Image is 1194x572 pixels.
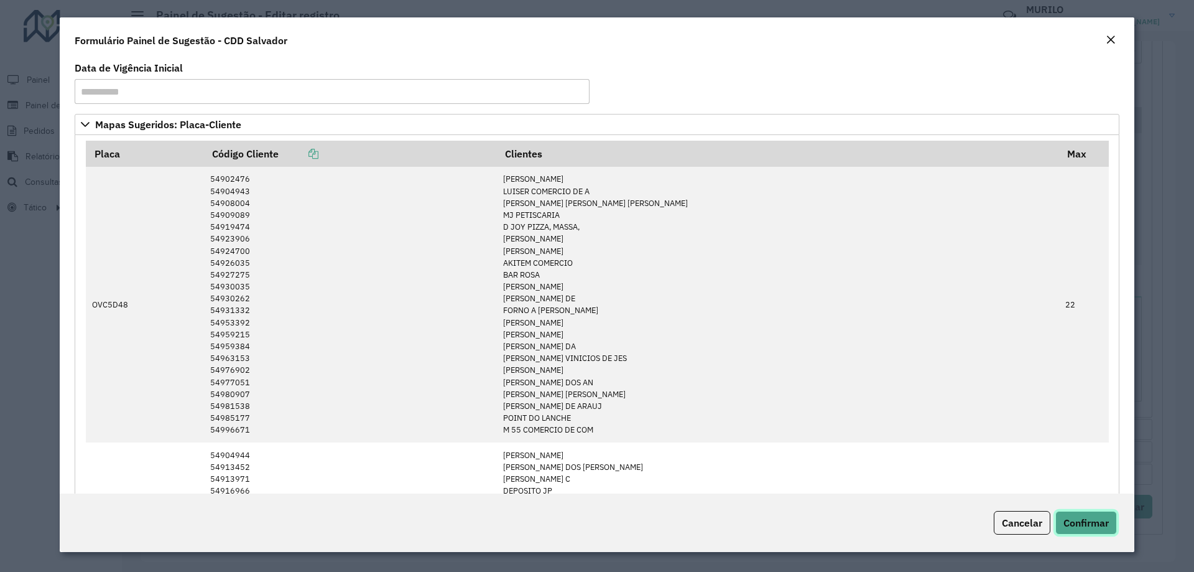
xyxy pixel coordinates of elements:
[1002,517,1042,529] span: Cancelar
[86,167,204,443] td: OVC5D48
[279,148,318,160] a: Copiar
[75,33,287,48] h4: Formulário Painel de Sugestão - CDD Salvador
[1106,35,1116,45] em: Fechar
[496,141,1058,167] th: Clientes
[1059,141,1109,167] th: Max
[75,114,1119,135] a: Mapas Sugeridos: Placa-Cliente
[496,167,1058,443] td: [PERSON_NAME] LUISER COMERCIO DE A [PERSON_NAME] [PERSON_NAME] [PERSON_NAME] MJ PETISCARIA D JOY ...
[203,167,496,443] td: 54902476 54904943 54908004 54909089 54919474 54923906 54924700 54926035 54927275 54930035 5493026...
[1055,511,1117,535] button: Confirmar
[994,511,1050,535] button: Cancelar
[1059,167,1109,443] td: 22
[86,141,204,167] th: Placa
[1063,517,1109,529] span: Confirmar
[75,60,183,75] label: Data de Vigência Inicial
[1102,32,1119,49] button: Close
[203,141,496,167] th: Código Cliente
[95,120,241,129] span: Mapas Sugeridos: Placa-Cliente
